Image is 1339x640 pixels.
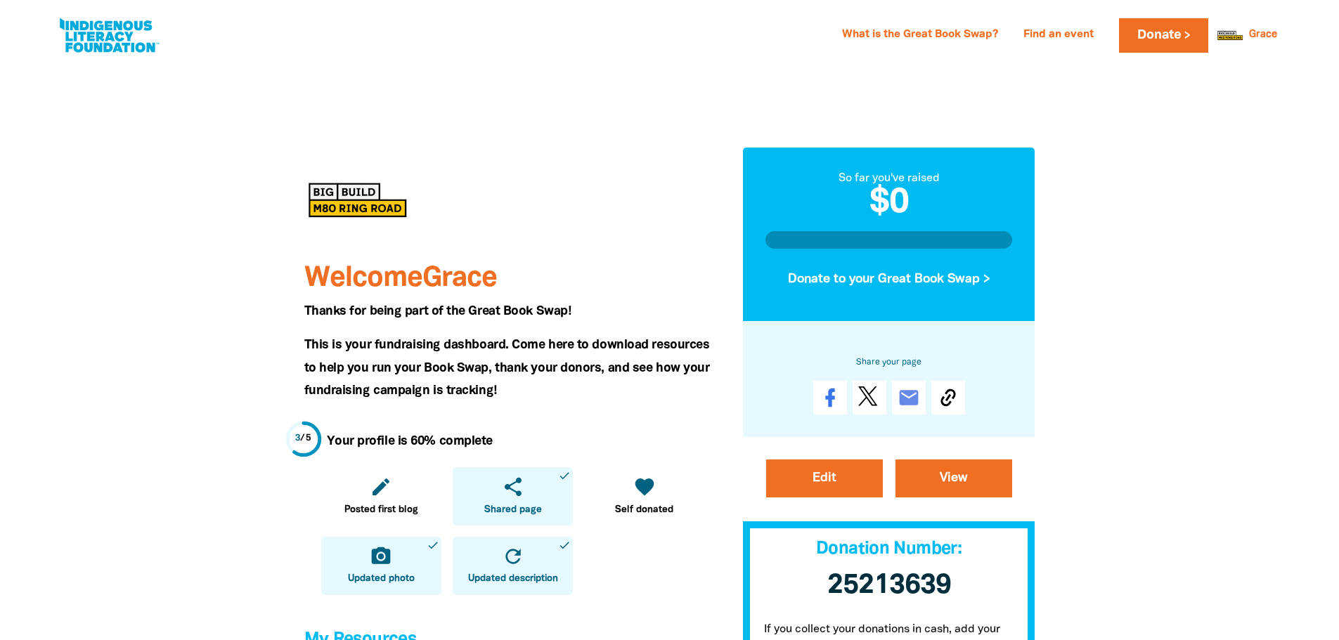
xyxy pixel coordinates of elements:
[370,545,392,568] i: camera_alt
[816,541,962,557] span: Donation Number:
[370,476,392,498] i: edit
[827,573,951,599] span: 25213639
[615,503,673,517] span: Self donated
[344,503,418,517] span: Posted first blog
[453,467,573,525] a: shareShared pagedone
[304,339,710,396] span: This is your fundraising dashboard. Come here to download resources to help you run your Book Swa...
[766,459,883,497] a: Edit
[765,354,1013,370] h6: Share your page
[765,260,1013,298] button: Donate to your Great Book Swap >
[813,381,847,414] a: Share
[484,503,542,517] span: Shared page
[321,467,441,525] a: editPosted first blog
[321,537,441,595] a: camera_altUpdated photodone
[427,539,439,551] i: done
[304,266,497,292] span: Welcome Grace
[633,476,656,498] i: favorite
[1249,30,1277,40] a: Grace
[584,467,704,525] a: favoriteSelf donated
[304,306,571,317] span: Thanks for being part of the Great Book Swap!
[502,476,524,498] i: share
[558,539,571,551] i: done
[468,572,558,586] span: Updated description
[502,545,524,568] i: refresh
[327,436,493,447] strong: Your profile is 60% complete
[295,432,311,445] div: / 5
[853,381,886,414] a: Post
[348,572,415,586] span: Updated photo
[898,386,920,409] i: email
[765,187,1013,221] h2: $0
[558,469,571,482] i: done
[892,381,926,414] a: email
[295,434,301,443] span: 3
[765,170,1013,187] div: So far you've raised
[453,537,573,595] a: refreshUpdated descriptiondone
[1015,24,1102,46] a: Find an event
[895,459,1012,497] a: View
[931,381,965,414] button: Copy Link
[1119,18,1208,53] a: Donate
[834,24,1007,46] a: What is the Great Book Swap?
